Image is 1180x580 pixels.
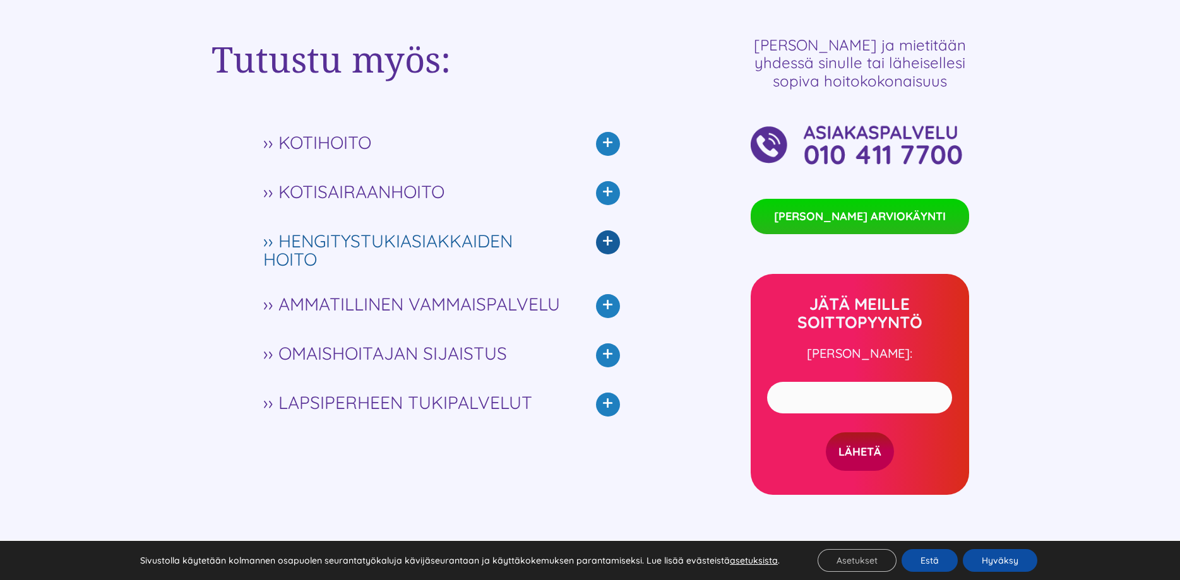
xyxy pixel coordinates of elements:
[797,293,922,333] strong: JÄTÄ MEILLE SOITTOPYYNTÖ
[751,121,969,137] a: Asset 1
[212,36,621,82] h2: Tutustu myös:
[767,376,952,471] form: Yhteydenottolomake
[263,295,568,314] span: ›› AMMATILLINEN VAMMAISPALVELU
[826,432,894,471] input: LÄHETÄ
[902,549,958,572] button: Estä
[263,281,620,331] a: ›› AMMATILLINEN VAMMAISPALVELU
[263,380,620,429] a: ›› LAPSIPERHEEN TUKIPALVELUT
[263,133,568,152] span: ›› KOTIHOITO
[263,182,568,201] span: ›› KOTISAIRAANHOITO
[263,169,620,218] a: ›› KOTISAIRAANHOITO
[263,331,620,380] a: ›› OMAISHOITAJAN SIJAISTUS
[818,549,897,572] button: Asetukset
[140,555,780,566] p: Sivustolla käytetään kolmannen osapuolen seurantatyökaluja kävijäseurantaan ja käyttäkokemuksen p...
[263,344,568,363] span: ›› OMAISHOITAJAN SIJAISTUS
[751,199,969,234] a: [PERSON_NAME] ARVIOKÄYNTI
[730,555,778,566] button: asetuksista
[774,208,946,225] span: [PERSON_NAME] ARVIOKÄYNTI
[757,344,963,363] p: [PERSON_NAME]:
[263,393,568,412] span: ›› LAPSIPERHEEN TUKIPALVELUT
[963,549,1037,572] button: Hyväksy
[751,36,969,90] h4: [PERSON_NAME] ja mieti­tään yhdessä si­nulle tai lähei­sellesi sopiva hoitokokonaisuus
[263,218,620,281] a: ›› HENGITYSTUKIASIAKKAIDEN HOITO
[263,232,568,269] span: ›› HENGITYSTUKIASIAKKAIDEN HOITO
[263,119,620,169] a: ›› KOTIHOITO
